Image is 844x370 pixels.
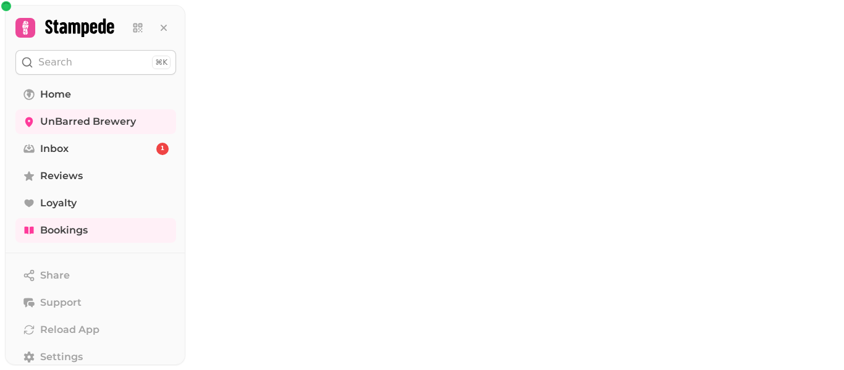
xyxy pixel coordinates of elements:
[40,141,69,156] span: Inbox
[40,322,99,337] span: Reload App
[40,169,83,183] span: Reviews
[40,223,88,238] span: Bookings
[40,87,71,102] span: Home
[15,109,176,134] a: UnBarred Brewery
[15,218,176,243] a: Bookings
[15,290,176,315] button: Support
[15,164,176,188] a: Reviews
[15,50,176,75] button: Search⌘K
[40,114,136,129] span: UnBarred Brewery
[15,345,176,369] a: Settings
[152,56,171,69] div: ⌘K
[161,145,164,153] span: 1
[15,191,176,216] a: Loyalty
[15,82,176,107] a: Home
[38,55,72,70] p: Search
[15,137,176,161] a: Inbox1
[40,268,70,283] span: Share
[15,263,176,288] button: Share
[40,350,83,364] span: Settings
[40,295,82,310] span: Support
[40,196,77,211] span: Loyalty
[15,317,176,342] button: Reload App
